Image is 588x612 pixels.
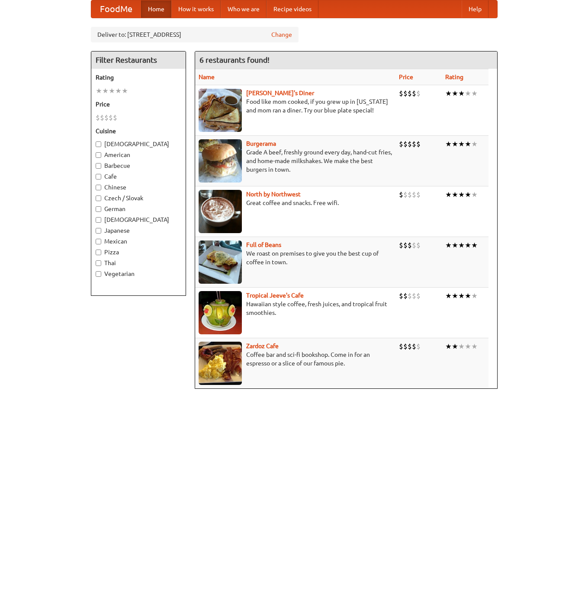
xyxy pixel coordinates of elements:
[412,89,416,98] li: $
[246,241,281,248] a: Full of Beans
[462,0,488,18] a: Help
[199,291,242,334] img: jeeves.jpg
[96,151,181,159] label: American
[122,86,128,96] li: ★
[96,195,101,201] input: Czech / Slovak
[102,86,109,96] li: ★
[399,89,403,98] li: $
[458,139,465,149] li: ★
[471,291,478,301] li: ★
[109,86,115,96] li: ★
[412,342,416,351] li: $
[412,190,416,199] li: $
[104,113,109,122] li: $
[141,0,171,18] a: Home
[96,271,101,277] input: Vegetarian
[445,190,452,199] li: ★
[91,0,141,18] a: FoodMe
[199,350,392,368] p: Coffee bar and sci-fi bookshop. Come in for an espresso or a slice of our famous pie.
[403,190,408,199] li: $
[199,190,242,233] img: north.jpg
[416,291,421,301] li: $
[465,342,471,351] li: ★
[458,342,465,351] li: ★
[96,152,101,158] input: American
[416,190,421,199] li: $
[271,30,292,39] a: Change
[408,139,412,149] li: $
[452,342,458,351] li: ★
[445,89,452,98] li: ★
[171,0,221,18] a: How it works
[199,240,242,284] img: beans.jpg
[471,139,478,149] li: ★
[246,191,301,198] a: North by Northwest
[246,343,279,349] a: Zardoz Cafe
[416,89,421,98] li: $
[199,342,242,385] img: zardoz.jpg
[96,86,102,96] li: ★
[399,240,403,250] li: $
[465,139,471,149] li: ★
[96,239,101,244] input: Mexican
[199,89,242,132] img: sallys.jpg
[96,194,181,202] label: Czech / Slovak
[96,259,181,267] label: Thai
[96,140,181,148] label: [DEMOGRAPHIC_DATA]
[91,27,299,42] div: Deliver to: [STREET_ADDRESS]
[199,97,392,115] p: Food like mom cooked, if you grew up in [US_STATE] and mom ran a diner. Try our blue plate special!
[408,89,412,98] li: $
[408,240,412,250] li: $
[399,139,403,149] li: $
[471,342,478,351] li: ★
[96,215,181,224] label: [DEMOGRAPHIC_DATA]
[471,89,478,98] li: ★
[399,74,413,80] a: Price
[113,113,117,122] li: $
[403,240,408,250] li: $
[399,342,403,351] li: $
[96,172,181,181] label: Cafe
[246,292,304,299] b: Tropical Jeeve's Cafe
[91,51,186,69] h4: Filter Restaurants
[96,185,101,190] input: Chinese
[96,228,101,234] input: Japanese
[452,291,458,301] li: ★
[403,342,408,351] li: $
[96,100,181,109] h5: Price
[452,240,458,250] li: ★
[199,148,392,174] p: Grade A beef, freshly ground every day, hand-cut fries, and home-made milkshakes. We make the bes...
[96,226,181,235] label: Japanese
[246,90,314,96] a: [PERSON_NAME]'s Diner
[412,240,416,250] li: $
[96,163,101,169] input: Barbecue
[465,89,471,98] li: ★
[96,183,181,192] label: Chinese
[96,248,181,256] label: Pizza
[96,269,181,278] label: Vegetarian
[246,140,276,147] a: Burgerama
[96,217,101,223] input: [DEMOGRAPHIC_DATA]
[199,139,242,183] img: burgerama.jpg
[96,113,100,122] li: $
[445,74,463,80] a: Rating
[96,127,181,135] h5: Cuisine
[445,139,452,149] li: ★
[96,260,101,266] input: Thai
[408,342,412,351] li: $
[109,113,113,122] li: $
[452,190,458,199] li: ★
[399,190,403,199] li: $
[408,190,412,199] li: $
[199,74,215,80] a: Name
[96,73,181,82] h5: Rating
[445,342,452,351] li: ★
[471,240,478,250] li: ★
[416,342,421,351] li: $
[458,190,465,199] li: ★
[445,240,452,250] li: ★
